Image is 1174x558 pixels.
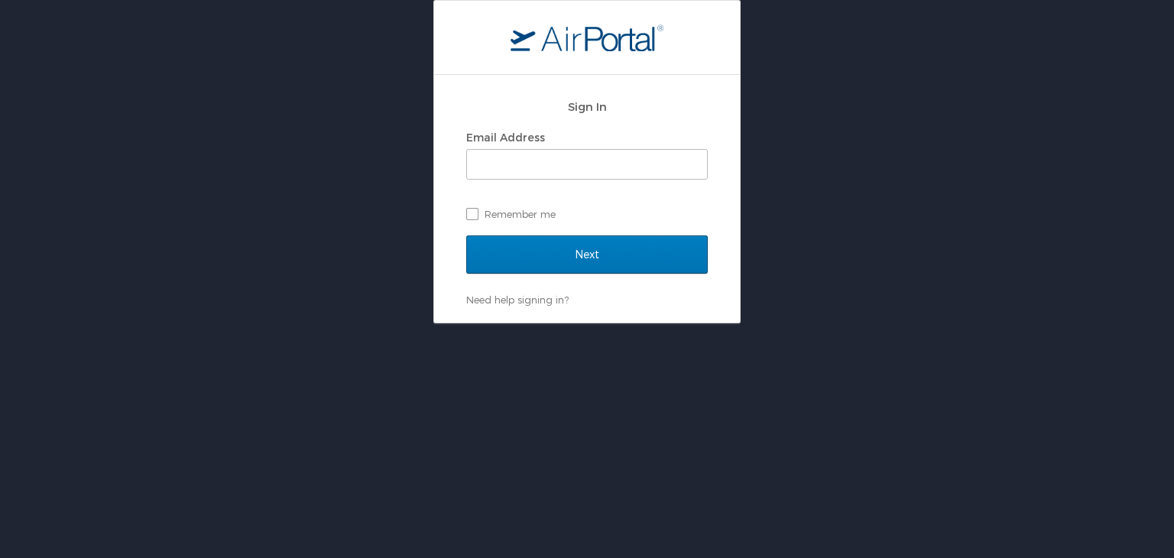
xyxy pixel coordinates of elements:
img: logo [511,24,663,51]
label: Email Address [466,131,545,144]
input: Next [466,235,708,274]
label: Remember me [466,203,708,225]
a: Need help signing in? [466,294,569,306]
h2: Sign In [466,98,708,115]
